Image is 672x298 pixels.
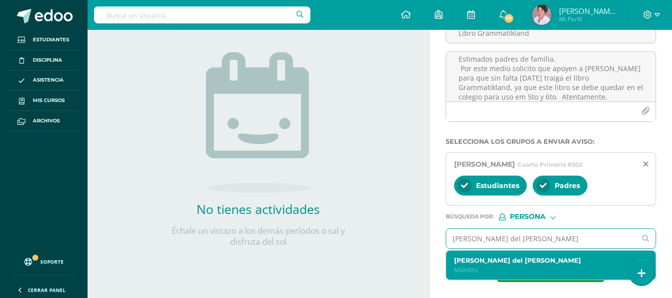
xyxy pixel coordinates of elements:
span: [PERSON_NAME] [454,160,515,169]
a: Mis cursos [8,91,80,111]
input: Busca un usuario... [94,6,310,23]
input: Ej. Mario Galindo [446,229,636,248]
span: Mis cursos [33,97,65,104]
input: Titulo [446,23,656,43]
h2: No tienes actividades [159,200,358,217]
textarea: Estimados padres de familia, Por este medio solicito que apoyen a [PERSON_NAME] para que sin falt... [446,52,656,101]
span: Estudiantes [476,181,519,190]
a: Asistencia [8,71,80,91]
span: [PERSON_NAME] del [PERSON_NAME] [559,6,619,16]
span: Búsqueda por : [446,214,494,219]
span: Disciplina [33,56,62,64]
span: Archivos [33,117,60,125]
span: Cuarto Primaria 8302 [517,161,582,168]
span: Estudiantes [33,36,69,44]
label: [PERSON_NAME] del [PERSON_NAME] [454,257,640,264]
a: Soporte [12,248,76,273]
div: [object Object] [499,213,574,220]
span: Persona [510,214,546,219]
span: Cerrar panel [28,287,66,294]
span: Mi Perfil [559,15,619,23]
p: Maestro [454,266,640,274]
span: 77 [503,13,514,24]
span: Asistencia [33,76,64,84]
img: e25b2687233f2d436f85fc9313f9d881.png [532,5,552,25]
span: Padres [555,181,580,190]
label: Selecciona los grupos a enviar aviso : [446,138,656,145]
a: Archivos [8,111,80,131]
span: Soporte [40,258,64,265]
a: Estudiantes [8,30,80,50]
a: Disciplina [8,50,80,71]
p: Échale un vistazo a los demás períodos o sal y disfruta del sol [159,225,358,247]
img: no_activities.png [206,52,310,193]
